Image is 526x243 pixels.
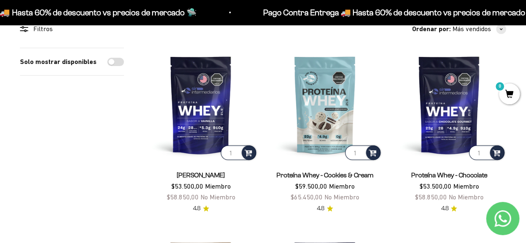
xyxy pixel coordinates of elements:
[452,24,491,34] span: Más vendidos
[441,204,448,213] span: 4.8
[499,90,520,99] a: 0
[277,172,373,179] a: Proteína Whey - Cookies & Cream
[20,56,96,67] label: Solo mostrar disponibles
[441,204,457,213] a: 4.84.8 de 5.0 estrellas
[448,193,483,201] span: No Miembro
[411,172,487,179] a: Proteína Whey - Chocolate
[205,182,231,190] span: Miembro
[452,24,506,34] button: Más vendidos
[329,182,355,190] span: Miembro
[324,193,359,201] span: No Miembro
[167,193,199,201] span: $58.850,00
[412,24,451,34] span: Ordenar por:
[193,204,200,213] span: 4.8
[453,182,479,190] span: Miembro
[193,204,209,213] a: 4.84.8 de 5.0 estrellas
[295,182,327,190] span: $59.500,00
[317,204,324,213] span: 4.8
[171,182,203,190] span: $53.500,00
[317,204,333,213] a: 4.84.8 de 5.0 estrellas
[419,182,451,190] span: $53.500,00
[177,172,225,179] a: [PERSON_NAME]
[291,193,323,201] span: $65.450,00
[20,24,124,34] div: Filtros
[200,193,235,201] span: No Miembro
[415,193,447,201] span: $58.850,00
[495,81,505,91] mark: 0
